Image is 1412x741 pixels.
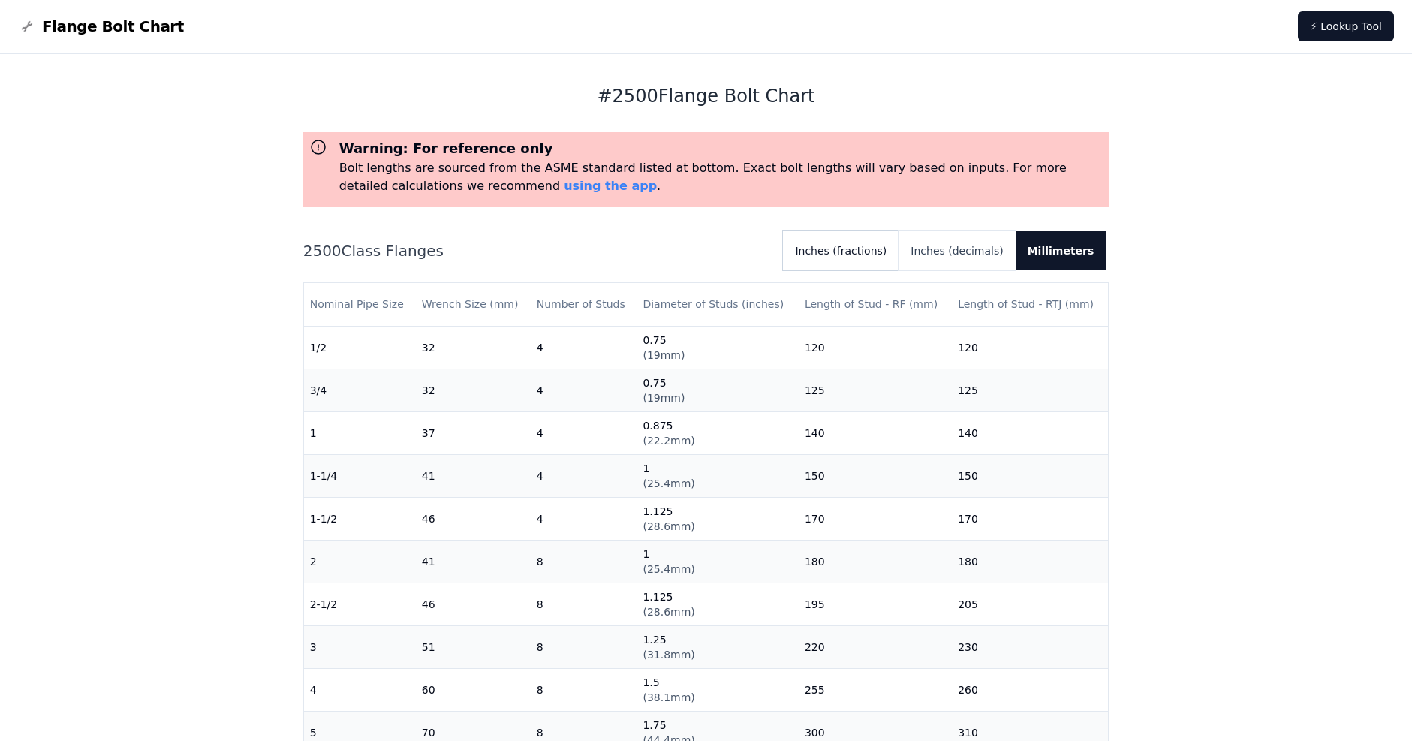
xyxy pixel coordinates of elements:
th: Wrench Size (mm) [416,283,531,326]
td: 1.125 [637,497,798,540]
td: 4 [531,326,637,369]
td: 46 [416,583,531,625]
td: 1-1/2 [304,497,416,540]
td: 3/4 [304,369,416,411]
span: ( 38.1mm ) [643,691,694,703]
td: 8 [531,540,637,583]
th: Length of Stud - RF (mm) [799,283,952,326]
p: Bolt lengths are sourced from the ASME standard listed at bottom. Exact bolt lengths will vary ba... [339,159,1103,195]
td: 1 [637,540,798,583]
td: 4 [531,369,637,411]
td: 51 [416,625,531,668]
button: Inches (decimals) [899,231,1015,270]
td: 0.875 [637,411,798,454]
td: 1.125 [637,583,798,625]
td: 4 [304,668,416,711]
td: 180 [799,540,952,583]
td: 255 [799,668,952,711]
td: 140 [952,411,1108,454]
span: ( 19mm ) [643,392,685,404]
td: 2-1/2 [304,583,416,625]
td: 120 [952,326,1108,369]
td: 46 [416,497,531,540]
td: 170 [952,497,1108,540]
td: 1 [637,454,798,497]
h3: Warning: For reference only [339,138,1103,159]
td: 120 [799,326,952,369]
td: 4 [531,411,637,454]
td: 41 [416,540,531,583]
a: Flange Bolt Chart LogoFlange Bolt Chart [18,16,184,37]
a: using the app [564,179,657,193]
td: 3 [304,625,416,668]
td: 125 [799,369,952,411]
h1: # 2500 Flange Bolt Chart [303,84,1109,108]
span: ( 19mm ) [643,349,685,361]
span: Flange Bolt Chart [42,16,184,37]
td: 8 [531,625,637,668]
td: 1.5 [637,668,798,711]
span: ( 25.4mm ) [643,563,694,575]
button: Millimeters [1016,231,1106,270]
td: 1 [304,411,416,454]
td: 140 [799,411,952,454]
th: Nominal Pipe Size [304,283,416,326]
span: ( 31.8mm ) [643,649,694,661]
td: 195 [799,583,952,625]
td: 1/2 [304,326,416,369]
th: Number of Studs [531,283,637,326]
td: 170 [799,497,952,540]
td: 8 [531,583,637,625]
td: 60 [416,668,531,711]
span: ( 22.2mm ) [643,435,694,447]
td: 41 [416,454,531,497]
th: Diameter of Studs (inches) [637,283,798,326]
td: 0.75 [637,326,798,369]
td: 230 [952,625,1108,668]
td: 180 [952,540,1108,583]
td: 150 [952,454,1108,497]
button: Inches (fractions) [783,231,899,270]
td: 260 [952,668,1108,711]
td: 205 [952,583,1108,625]
h2: 2500 Class Flanges [303,240,772,261]
td: 1.25 [637,625,798,668]
td: 32 [416,369,531,411]
td: 8 [531,668,637,711]
th: Length of Stud - RTJ (mm) [952,283,1108,326]
img: Flange Bolt Chart Logo [18,17,36,35]
span: ( 28.6mm ) [643,520,694,532]
td: 220 [799,625,952,668]
td: 4 [531,497,637,540]
span: ( 25.4mm ) [643,477,694,489]
span: ( 28.6mm ) [643,606,694,618]
td: 150 [799,454,952,497]
td: 125 [952,369,1108,411]
td: 1-1/4 [304,454,416,497]
td: 2 [304,540,416,583]
a: ⚡ Lookup Tool [1298,11,1394,41]
td: 0.75 [637,369,798,411]
td: 37 [416,411,531,454]
td: 4 [531,454,637,497]
td: 32 [416,326,531,369]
